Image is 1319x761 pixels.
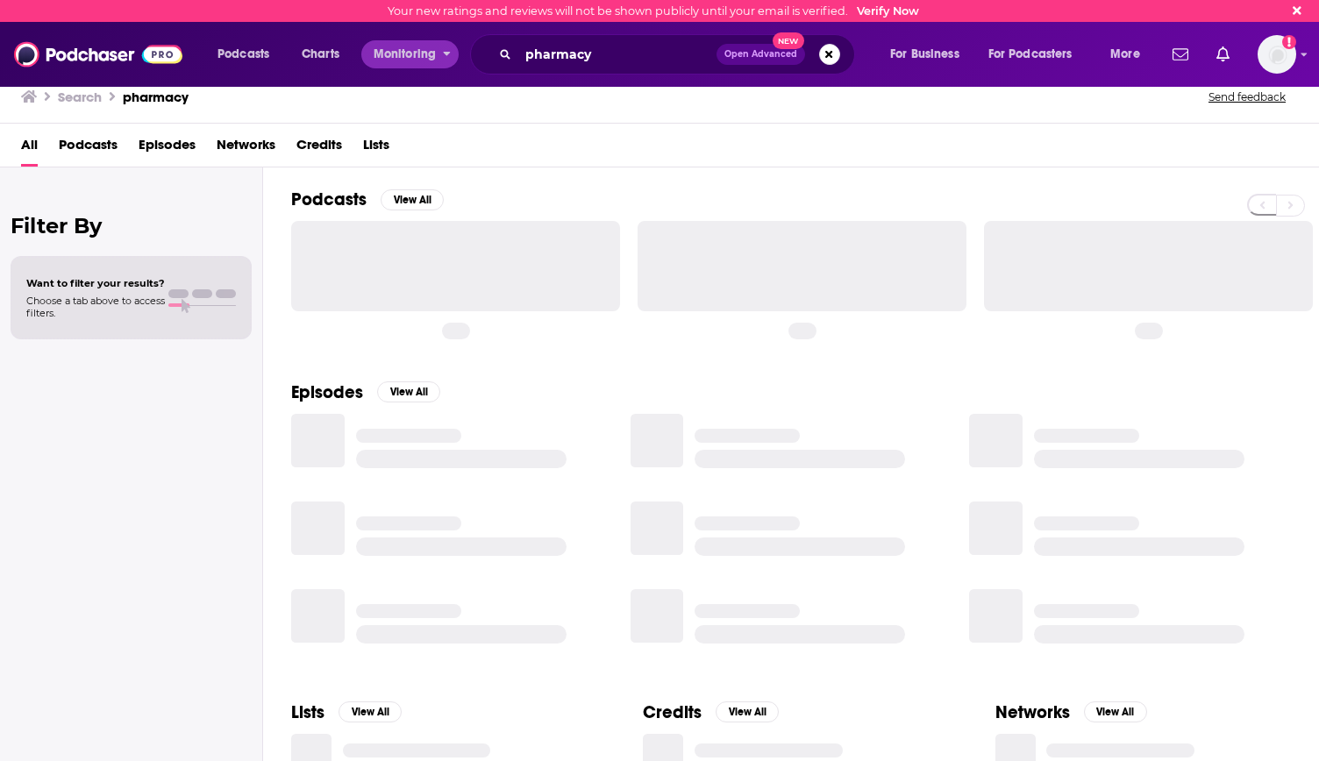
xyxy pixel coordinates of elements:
h2: Episodes [291,381,363,403]
button: open menu [878,40,981,68]
h2: Lists [291,701,324,723]
a: Credits [296,131,342,167]
button: View All [339,701,402,722]
h3: pharmacy [123,89,189,105]
span: Charts [302,42,339,67]
span: Logged in as bria.marlowe [1258,35,1296,74]
button: Send feedback [1203,89,1291,104]
input: Search podcasts, credits, & more... [518,40,717,68]
a: NetworksView All [995,701,1147,723]
button: View All [716,701,779,722]
span: For Podcasters [988,42,1073,67]
button: View All [1084,701,1147,722]
a: Show notifications dropdown [1166,39,1195,69]
button: Open AdvancedNew [717,44,805,65]
img: Podchaser - Follow, Share and Rate Podcasts [14,38,182,71]
a: All [21,131,38,167]
svg: Email not verified [1282,35,1296,49]
a: Charts [290,40,350,68]
img: User Profile [1258,35,1296,74]
span: New [773,32,804,49]
h2: Credits [643,701,702,723]
h3: Search [58,89,102,105]
button: View All [377,381,440,402]
a: Show notifications dropdown [1209,39,1237,69]
span: For Business [890,42,959,67]
a: PodcastsView All [291,188,444,210]
a: Networks [217,131,275,167]
div: Search podcasts, credits, & more... [487,34,872,75]
h2: Filter By [11,213,252,238]
div: Your new ratings and reviews will not be shown publicly until your email is verified. [388,4,919,18]
span: Monitoring [374,42,436,67]
a: Lists [363,131,389,167]
span: More [1110,42,1140,67]
button: Show profile menu [1258,35,1296,74]
span: Want to filter your results? [26,277,165,289]
button: open menu [977,40,1098,68]
a: Episodes [139,131,196,167]
a: CreditsView All [643,701,779,723]
span: Podcasts [217,42,269,67]
a: Podcasts [59,131,118,167]
a: Verify Now [857,4,919,18]
button: View All [381,189,444,210]
a: EpisodesView All [291,381,440,403]
span: Open Advanced [724,50,797,59]
h2: Networks [995,701,1070,723]
button: open menu [361,40,459,68]
a: ListsView All [291,701,402,723]
button: open menu [205,40,292,68]
h2: Podcasts [291,188,367,210]
span: Choose a tab above to access filters. [26,295,165,319]
button: open menu [1098,40,1162,68]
